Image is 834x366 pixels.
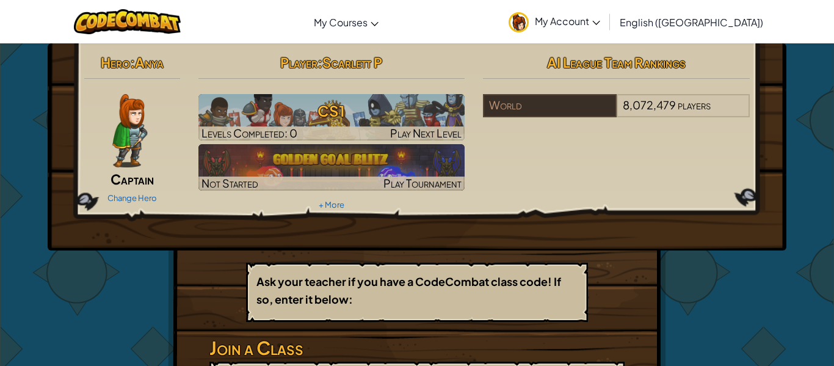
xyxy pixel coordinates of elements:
[201,126,297,140] span: Levels Completed: 0
[198,97,465,125] h3: CS1
[314,16,368,29] span: My Courses
[280,54,317,71] span: Player
[308,5,385,38] a: My Courses
[319,200,344,210] a: + More
[535,15,600,27] span: My Account
[547,54,686,71] span: AI League Team Rankings
[209,334,625,362] h3: Join a Class
[502,2,606,41] a: My Account
[483,94,616,117] div: World
[390,126,462,140] span: Play Next Level
[198,94,465,141] img: CS1
[256,274,561,306] b: Ask your teacher if you have a CodeCombat class code! If so, enter it below:
[509,12,529,32] img: avatar
[74,9,181,34] img: CodeCombat logo
[107,193,157,203] a: Change Hero
[317,54,322,71] span: :
[623,98,676,112] span: 8,072,479
[201,176,258,190] span: Not Started
[198,144,465,191] a: Not StartedPlay Tournament
[620,16,763,29] span: English ([GEOGRAPHIC_DATA])
[483,106,750,120] a: World8,072,479players
[614,5,769,38] a: English ([GEOGRAPHIC_DATA])
[383,176,462,190] span: Play Tournament
[130,54,135,71] span: :
[322,54,382,71] span: Scarlett P
[135,54,164,71] span: Anya
[678,98,711,112] span: players
[198,144,465,191] img: Golden Goal
[198,94,465,141] a: Play Next Level
[111,170,154,188] span: Captain
[112,94,147,167] img: captain-pose.png
[101,54,130,71] span: Hero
